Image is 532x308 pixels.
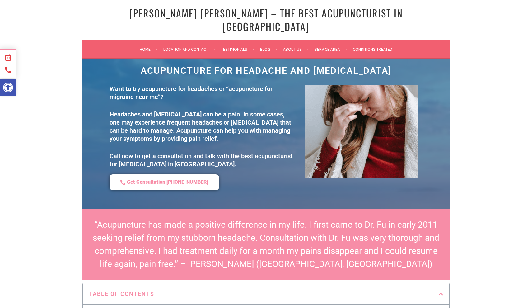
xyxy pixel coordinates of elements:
[315,45,347,53] a: Service Area
[106,66,426,75] h1: Acupuncture for Headache and [MEDICAL_DATA]
[221,45,254,53] a: Testimonials
[127,179,208,186] span: Get Consultation [PHONE_NUMBER]
[439,291,443,296] div: Close table of contents
[129,6,403,34] a: [PERSON_NAME] [PERSON_NAME] – The Best Acupuncturist In [GEOGRAPHIC_DATA]
[110,174,219,190] a: Get Consultation [PHONE_NUMBER]
[283,45,309,53] a: About Us
[110,152,295,168] p: Call now to get a consultation and talk with the best acupuncturist for [MEDICAL_DATA] in [GEOGRA...
[260,45,277,53] a: Blog
[353,45,392,53] a: Conditions Treated
[89,290,439,298] h4: Table of Contents
[140,45,157,53] a: Home
[110,110,295,143] p: Headaches and [MEDICAL_DATA] can be a pain. In some cases, one may experience frequent headaches ...
[110,85,295,101] p: Want to try acupuncture for headaches or “acupuncture for migraine near me”?
[163,45,215,53] a: Location and Contact
[89,218,443,271] p: “Acupuncture has made a positive difference in my life. I first came to Dr. Fu in early 2011 seek...
[305,85,418,178] img: irvine acupuncture for headache and migraine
